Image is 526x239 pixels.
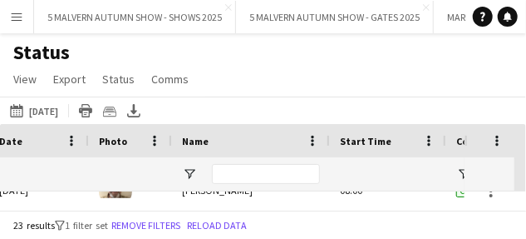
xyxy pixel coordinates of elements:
[96,68,141,90] a: Status
[100,101,120,121] app-action-btn: Crew files as ZIP
[236,1,434,33] button: 5 MALVERN AUTUMN SHOW - GATES 2025
[184,217,250,235] button: Reload data
[102,72,135,87] span: Status
[340,135,391,147] span: Start Time
[182,167,197,182] button: Open Filter Menu
[99,135,127,147] span: Photo
[151,72,189,87] span: Comms
[456,185,512,197] span: Checked-in
[124,101,144,121] app-action-btn: Export XLSX
[34,1,236,33] button: 5 MALVERN AUTUMN SHOW - SHOWS 2025
[53,72,86,87] span: Export
[65,219,108,232] span: 1 filter set
[76,101,96,121] app-action-btn: Print
[182,135,209,147] span: Name
[47,68,92,90] a: Export
[108,217,184,235] button: Remove filters
[456,167,471,182] button: Open Filter Menu
[7,68,43,90] a: View
[212,164,320,184] input: Name Filter Input
[99,175,132,208] img: Stuart Robinson
[145,68,195,90] a: Comms
[7,101,61,121] button: [DATE]
[13,72,37,87] span: View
